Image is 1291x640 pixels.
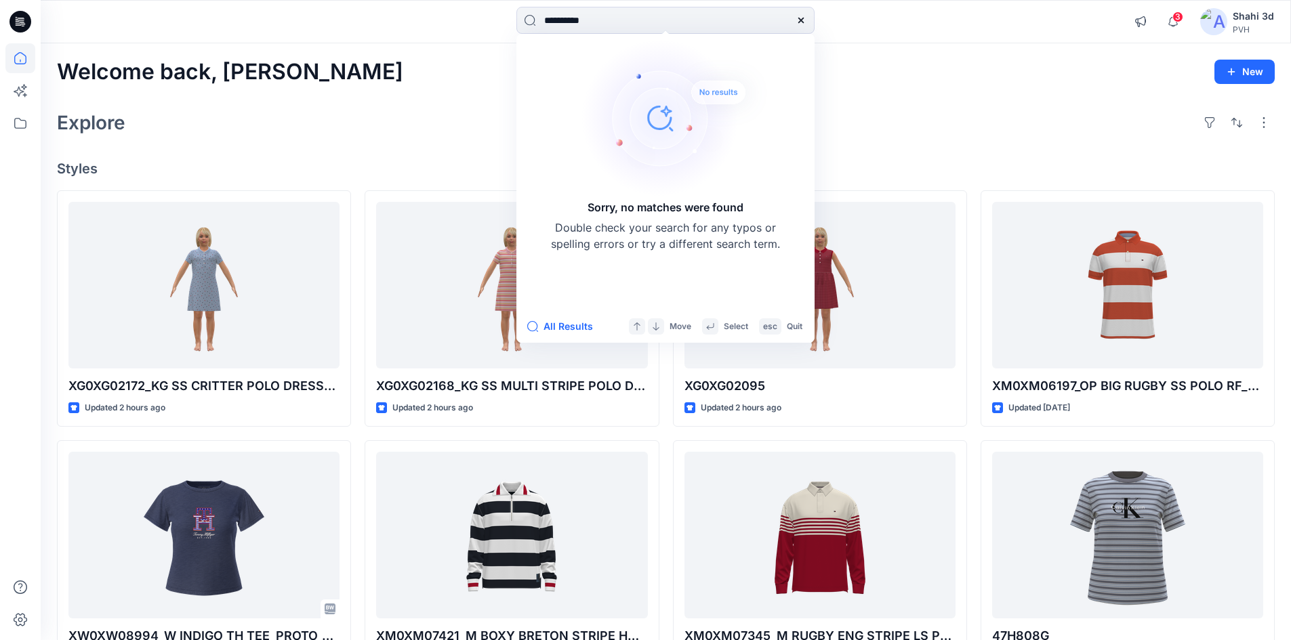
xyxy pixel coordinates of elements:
[992,452,1263,619] a: 47H808G
[376,452,647,619] a: XM0XM07421_M BOXY BRETON STRIPE HALF ZIP_PROTO_V01
[57,60,403,85] h2: Welcome back, [PERSON_NAME]
[1008,401,1070,415] p: Updated [DATE]
[588,199,743,215] h5: Sorry, no matches were found
[376,377,647,396] p: XG0XG02168_KG SS MULTI STRIPE POLO DRESS_PROTO_V01
[724,320,748,334] p: Select
[1200,8,1227,35] img: avatar
[68,377,340,396] p: XG0XG02172_KG SS CRITTER POLO DRESS- FLORAL_PROTO_V01
[581,37,771,199] img: Sorry, no matches were found
[701,401,781,415] p: Updated 2 hours ago
[1172,12,1183,22] span: 3
[85,401,165,415] p: Updated 2 hours ago
[1233,24,1274,35] div: PVH
[684,202,956,369] a: XG0XG02095
[684,377,956,396] p: XG0XG02095
[392,401,473,415] p: Updated 2 hours ago
[57,161,1275,177] h4: Styles
[68,452,340,619] a: XW0XW08994_W INDIGO TH TEE_PROTO_V01
[787,320,802,334] p: Quit
[376,202,647,369] a: XG0XG02168_KG SS MULTI STRIPE POLO DRESS_PROTO_V01
[763,320,777,334] p: esc
[992,202,1263,369] a: XM0XM06197_OP BIG RUGBY SS POLO RF_PROTO_V01
[1233,8,1274,24] div: Shahi 3d
[1214,60,1275,84] button: New
[992,377,1263,396] p: XM0XM06197_OP BIG RUGBY SS POLO RF_PROTO_V01
[527,318,602,335] button: All Results
[57,112,125,133] h2: Explore
[684,452,956,619] a: XM0XM07345_M RUGBY ENG STRIPE LS POLO_PROTO_V02
[550,219,781,252] p: Double check your search for any typos or spelling errors or try a different search term.
[68,202,340,369] a: XG0XG02172_KG SS CRITTER POLO DRESS- FLORAL_PROTO_V01
[670,320,691,334] p: Move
